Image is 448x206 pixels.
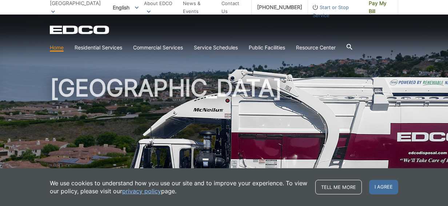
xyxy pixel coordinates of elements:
[50,25,110,34] a: EDCD logo. Return to the homepage.
[133,44,183,52] a: Commercial Services
[315,180,362,194] a: Tell me more
[194,44,238,52] a: Service Schedules
[50,179,308,195] p: We use cookies to understand how you use our site and to improve your experience. To view our pol...
[75,44,122,52] a: Residential Services
[107,1,144,13] span: English
[296,44,336,52] a: Resource Center
[369,180,398,194] span: I agree
[249,44,285,52] a: Public Facilities
[50,44,64,52] a: Home
[122,187,161,195] a: privacy policy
